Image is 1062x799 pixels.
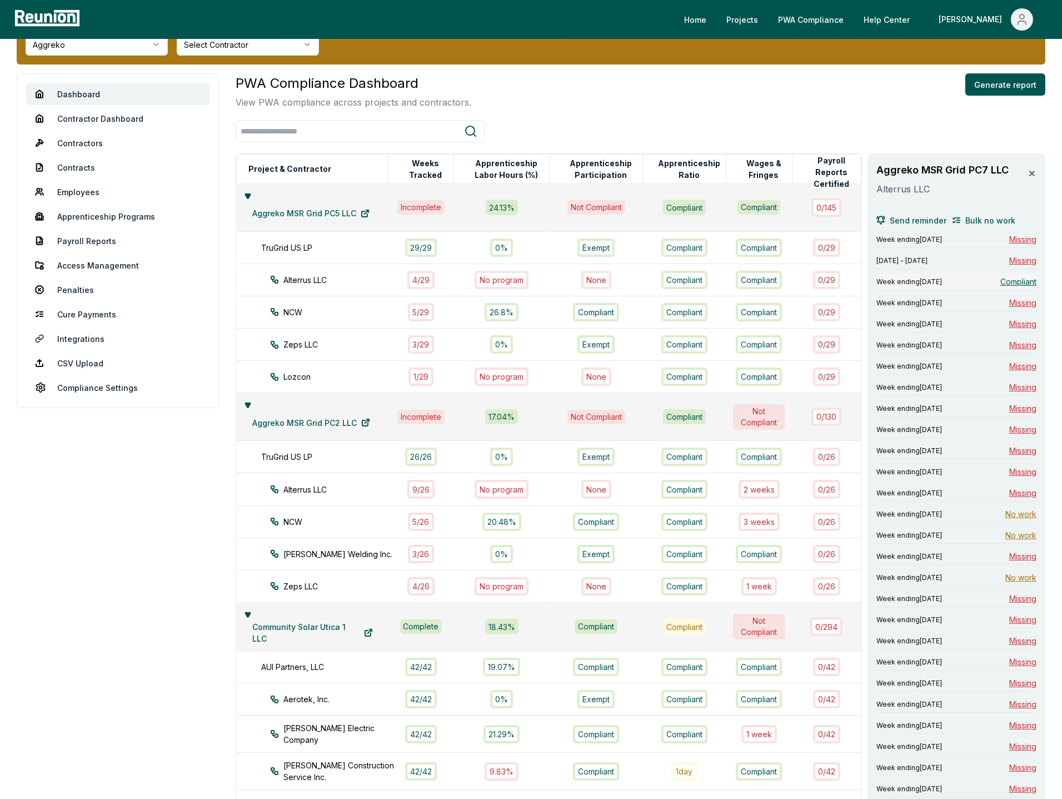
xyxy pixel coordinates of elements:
[26,376,210,399] a: Compliance Settings
[876,362,942,371] span: Week ending [DATE]
[876,277,942,286] span: Week ending [DATE]
[876,679,942,688] span: Week ending [DATE]
[475,577,528,595] div: No program
[482,513,521,531] div: 20.48%
[890,215,946,226] span: Send reminder
[661,725,707,743] div: Compliant
[802,161,861,183] button: Payroll Reports Certified
[813,762,840,781] div: 0 / 42
[661,690,707,708] div: Compliant
[270,371,408,383] div: Lozcon
[581,271,611,289] div: None
[270,516,408,528] div: NCW
[876,299,942,307] span: Week ending [DATE]
[270,580,408,592] div: Zeps LLC
[736,545,782,563] div: Compliant
[1009,614,1036,626] span: Missing
[270,693,408,705] div: Aerotek, Inc.
[663,200,706,215] div: Compliant
[236,73,471,93] h3: PWA Compliance Dashboard
[810,617,842,636] div: 0 / 294
[736,690,782,708] div: Compliant
[270,274,408,286] div: Alterrus LLC
[463,158,550,180] button: Apprenticeship Labor Hours (%)
[741,725,777,743] div: 1 week
[1009,381,1036,393] span: Missing
[573,762,619,781] div: Compliant
[663,409,706,424] div: Compliant
[813,303,840,321] div: 0 / 29
[405,762,437,781] div: 42 / 42
[1009,635,1036,647] span: Missing
[876,341,942,350] span: Week ending [DATE]
[577,335,615,354] div: Exempt
[485,303,518,321] div: 26.8%
[813,658,840,676] div: 0 / 42
[661,545,707,563] div: Compliant
[560,158,642,180] button: Apprenticeship Participation
[1009,741,1036,752] span: Missing
[490,335,513,354] div: 0%
[733,614,786,639] div: Not Compliant
[876,182,1015,196] p: Alterrus LLC
[405,725,437,743] div: 42 / 42
[407,577,435,595] div: 4 / 26
[876,425,942,434] span: Week ending [DATE]
[1009,550,1036,562] span: Missing
[876,658,942,667] span: Week ending [DATE]
[675,8,1051,31] nav: Main
[475,368,528,386] div: No program
[876,531,942,540] span: Week ending [DATE]
[661,368,707,386] div: Compliant
[811,198,841,216] div: 0 / 145
[1009,255,1036,266] span: Missing
[661,239,707,257] div: Compliant
[813,577,840,595] div: 0 / 26
[26,205,210,227] a: Apprenticeship Programs
[952,209,1015,231] button: Bulk no work
[813,448,840,466] div: 0 / 26
[405,690,437,708] div: 42 / 42
[1005,572,1036,583] span: No work
[1009,297,1036,309] span: Missing
[1009,466,1036,478] span: Missing
[1005,508,1036,520] span: No work
[577,690,615,708] div: Exempt
[736,448,782,466] div: Compliant
[876,320,942,329] span: Week ending [DATE]
[876,510,942,519] span: Week ending [DATE]
[1005,529,1036,541] span: No work
[739,480,780,498] div: 2 week s
[407,271,435,289] div: 4 / 29
[581,577,611,595] div: None
[405,658,437,676] div: 42 / 42
[567,410,625,424] div: Not Compliant
[813,335,840,354] div: 0 / 29
[876,468,942,477] span: Week ending [DATE]
[26,83,210,105] a: Dashboard
[1000,276,1036,287] span: Compliant
[661,448,707,466] div: Compliant
[876,446,942,455] span: Week ending [DATE]
[965,215,1015,226] span: Bulk no work
[1009,698,1036,710] span: Missing
[408,513,435,531] div: 5 / 26
[581,480,611,498] div: None
[485,762,518,781] div: 9.83%
[261,242,400,254] div: TruGrid US LP
[813,513,840,531] div: 0 / 26
[243,411,379,434] a: Aggreko MSR Grid PC2 LLC
[573,725,619,743] div: Compliant
[661,480,707,498] div: Compliant
[475,271,528,289] div: No program
[26,132,210,154] a: Contractors
[739,513,780,531] div: 3 week s
[661,658,707,676] div: Compliant
[485,619,518,634] div: 18.43 %
[769,8,852,31] a: PWA Compliance
[1009,593,1036,604] span: Missing
[1009,424,1036,435] span: Missing
[671,762,698,781] div: 1 day
[408,335,435,354] div: 3 / 29
[398,158,453,180] button: Weeks Tracked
